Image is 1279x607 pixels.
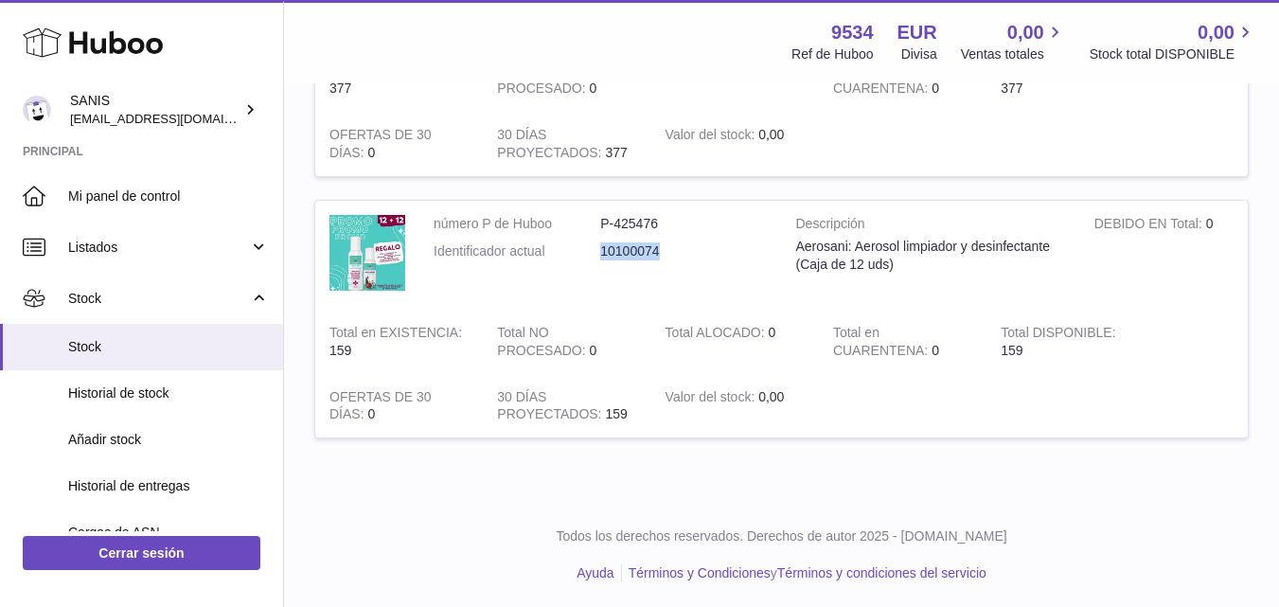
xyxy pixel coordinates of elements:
strong: Total en EXISTENCIA [329,325,462,345]
a: Términos y Condiciones [629,565,771,580]
a: 0,00 Stock total DISPONIBLE [1090,20,1256,63]
strong: Total NO PROCESADO [497,325,589,363]
strong: Total ALOCADO [666,325,769,345]
div: SANIS [70,92,240,128]
strong: OFERTAS DE 30 DÍAS [329,389,432,427]
div: Ref de Huboo [791,45,873,63]
p: Todos los derechos reservados. Derechos de autor 2025 - [DOMAIN_NAME] [299,527,1264,545]
strong: 30 DÍAS PROYECTADOS [497,127,605,165]
div: Divisa [901,45,937,63]
td: 377 [483,112,650,176]
strong: Valor del stock [666,127,759,147]
li: y [622,564,986,582]
span: 0,00 [758,127,784,142]
div: Aerosani: Aerosol limpiador y desinfectante (Caja de 12 uds) [796,238,1066,274]
strong: DEBIDO EN Total [1094,216,1206,236]
strong: Valor del stock [666,389,759,409]
td: 0 [315,112,483,176]
a: 0,00 Ventas totales [961,20,1066,63]
img: ccx@sanimusic.net [23,96,51,124]
span: Stock [68,290,249,308]
td: 159 [315,310,483,374]
span: 0,00 [758,389,784,404]
td: 0 [1080,201,1248,310]
span: Ventas totales [961,45,1066,63]
span: [EMAIL_ADDRESS][DOMAIN_NAME] [70,111,278,126]
span: Listados [68,239,249,257]
dt: Identificador actual [434,242,600,260]
span: 0 [932,80,939,96]
span: Stock total DISPONIBLE [1090,45,1256,63]
a: Ayuda [577,565,613,580]
td: 0 [651,310,819,374]
strong: Descripción [796,215,1066,238]
td: 0 [315,374,483,438]
img: product image [329,215,405,291]
span: Cargas de ASN [68,524,269,542]
span: 0 [932,343,939,358]
strong: OFERTAS DE 30 DÍAS [329,127,432,165]
strong: 9534 [831,20,874,45]
strong: EUR [897,20,937,45]
strong: Total DISPONIBLE [1001,325,1115,345]
dt: número P de Huboo [434,215,600,233]
span: Historial de entregas [68,477,269,495]
strong: 30 DÍAS PROYECTADOS [497,389,605,427]
td: 0 [483,310,650,374]
dd: 10100074 [600,242,767,260]
td: 159 [986,310,1154,374]
a: Términos y condiciones del servicio [777,565,986,580]
span: Historial de stock [68,384,269,402]
span: Stock [68,338,269,356]
span: Añadir stock [68,431,269,449]
span: 0,00 [1007,20,1044,45]
dd: P-425476 [600,215,767,233]
td: 159 [483,374,650,438]
strong: Total en CUARENTENA [833,325,932,363]
span: 0,00 [1198,20,1235,45]
span: Mi panel de control [68,187,269,205]
a: Cerrar sesión [23,536,260,570]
